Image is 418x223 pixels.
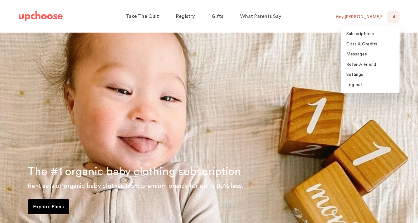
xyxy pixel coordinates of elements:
a: Log out [343,80,397,91]
span: Take The Quiz [126,14,159,19]
a: Subscriptions [343,29,397,39]
div: Hey, [PERSON_NAME] ! [336,14,382,20]
a: Gifts [212,10,225,23]
p: Rent sets of organic baby clothes from premium brands for up to 80% less. [28,181,410,191]
span: Messages [346,52,367,56]
a: Settings [343,70,397,80]
img: UpChoose [19,11,63,21]
a: Messages [343,49,397,60]
span: NL [391,13,395,21]
a: UpChoose [19,10,63,23]
a: What Parents Say [240,10,283,23]
a: Refer A Friend [343,60,397,70]
span: Refer A Friend [346,62,376,67]
a: Explore Plans [28,199,69,214]
span: Gifts & Credits [346,42,378,46]
span: What Parents Say [240,14,281,19]
a: Gifts & Credits [343,39,397,50]
span: The #1 organic baby clothing subscription [28,166,241,177]
span: Registry [176,14,195,19]
a: Registry [176,10,197,23]
p: Explore Plans [33,203,64,210]
span: Log out [346,83,363,87]
a: Take The Quiz [126,10,161,23]
span: Gifts [212,14,223,19]
span: Settings [346,72,364,77]
span: Subscriptions [346,32,374,36]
